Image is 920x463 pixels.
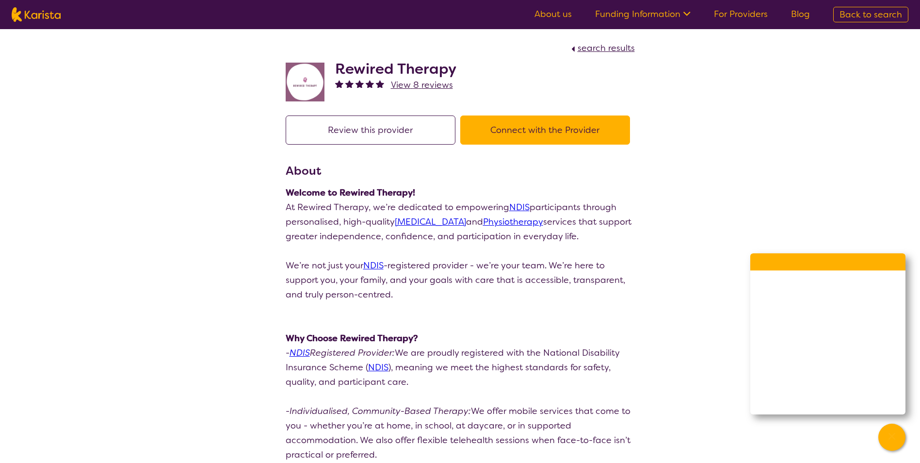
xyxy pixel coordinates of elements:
a: Physiotherapy [483,216,543,228]
p: How can we help you [DATE]? [762,279,894,287]
img: fullstar [335,80,343,88]
a: Connect with the Provider [460,124,635,136]
span: Live Chat [789,333,835,348]
a: Funding Information [595,8,691,20]
a: Review this provider [286,124,460,136]
button: Connect with the Provider [460,116,630,145]
strong: Welcome to Rewired Therapy! [286,187,415,198]
img: Karista logo [12,7,61,22]
img: fullstar [376,80,384,88]
span: search results [578,42,635,54]
em: Individualised, Community-Based Therapy: [290,405,471,417]
a: NDIS [368,362,388,373]
a: About us [534,8,572,20]
a: Web link opens in a new tab. [750,385,905,414]
span: Call us [789,304,826,318]
ul: Choose channel [750,297,905,414]
a: Blog [791,8,810,20]
a: NDIS [290,347,310,359]
span: Back to search [839,9,902,20]
a: [MEDICAL_DATA] [395,216,466,228]
span: WhatsApp [789,393,838,407]
h2: Welcome to Karista! [762,263,894,275]
img: fullstar [345,80,354,88]
a: View 8 reviews [391,78,453,92]
strong: Why Choose Rewired Therapy? [286,332,418,344]
a: search results [569,42,635,54]
button: Channel Menu [878,424,905,451]
em: Registered Provider: [290,347,395,359]
h2: Rewired Therapy [335,60,456,78]
a: For Providers [714,8,768,20]
button: Review this provider [286,116,455,145]
div: Channel Menu [750,253,905,414]
img: fullstar [355,80,364,88]
span: View 8 reviews [391,79,453,91]
a: NDIS [509,201,530,213]
a: NDIS [363,260,384,271]
h3: About [286,162,635,180]
span: Facebook [789,363,836,378]
img: fullstar [366,80,374,88]
img: jovdti8ilrgkpezhq0s9.png [286,63,324,101]
a: Back to search [833,7,908,22]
